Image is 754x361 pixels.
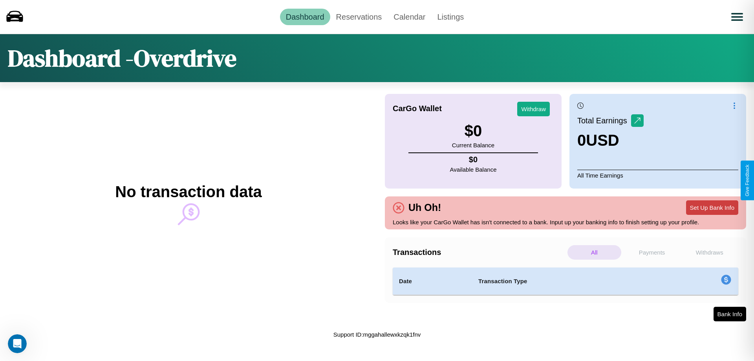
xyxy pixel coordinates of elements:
[450,155,497,164] h4: $ 0
[726,6,748,28] button: Open menu
[577,170,738,181] p: All Time Earnings
[393,104,442,113] h4: CarGo Wallet
[330,9,388,25] a: Reservations
[393,217,738,227] p: Looks like your CarGo Wallet has isn't connected to a bank. Input up your banking info to finish ...
[115,183,262,201] h2: No transaction data
[452,122,494,140] h3: $ 0
[399,277,466,286] h4: Date
[478,277,657,286] h4: Transaction Type
[431,9,470,25] a: Listings
[450,164,497,175] p: Available Balance
[393,268,738,295] table: simple table
[333,329,421,340] p: Support ID: mggahallewxkzqk1fnv
[625,245,679,260] p: Payments
[8,334,27,353] iframe: Intercom live chat
[577,114,631,128] p: Total Earnings
[388,9,431,25] a: Calendar
[280,9,330,25] a: Dashboard
[393,248,565,257] h4: Transactions
[567,245,621,260] p: All
[8,42,236,74] h1: Dashboard - Overdrive
[577,132,644,149] h3: 0 USD
[683,245,736,260] p: Withdraws
[452,140,494,150] p: Current Balance
[745,165,750,196] div: Give Feedback
[404,202,445,213] h4: Uh Oh!
[714,307,746,321] button: Bank Info
[686,200,738,215] button: Set Up Bank Info
[517,102,550,116] button: Withdraw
